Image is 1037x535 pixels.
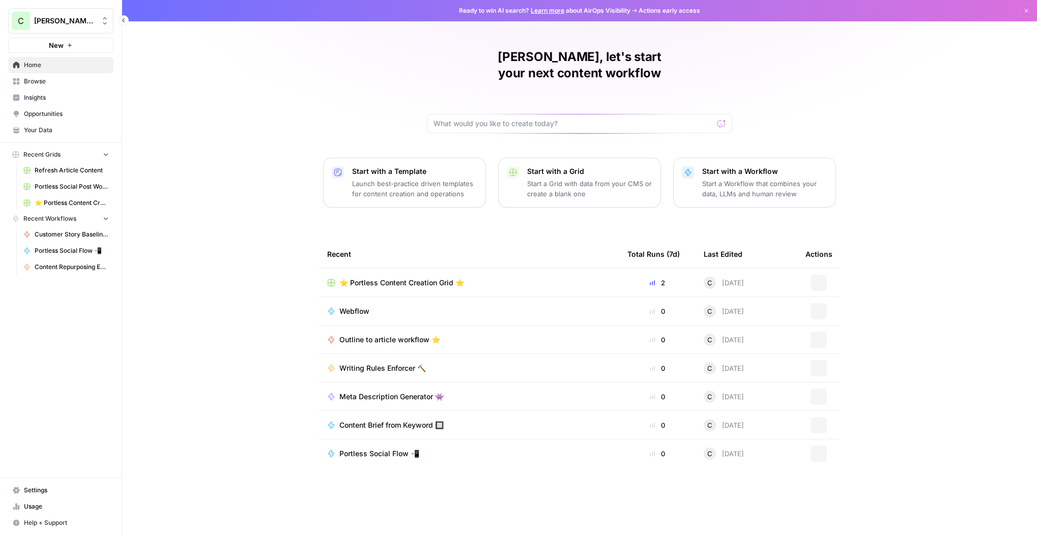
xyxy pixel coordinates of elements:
button: Start with a TemplateLaunch best-practice driven templates for content creation and operations [323,158,486,207]
p: Start a Grid with data from your CMS or create a blank one [527,179,652,199]
div: [DATE] [704,362,744,374]
div: 2 [627,278,687,288]
a: Portless Social Post Workflow [19,179,113,195]
div: [DATE] [704,448,744,460]
a: Meta Description Generator 👾 [327,392,611,402]
div: Recent [327,240,611,268]
a: Content Brief from Keyword 🔲 [327,420,611,430]
a: Portless Social Flow 📲 [19,243,113,259]
span: ⭐️ Portless Content Creation Grid ⭐️ [35,198,109,207]
div: [DATE] [704,277,744,289]
div: 0 [627,392,687,402]
div: [DATE] [704,419,744,431]
div: Total Runs (7d) [627,240,680,268]
span: C [707,363,712,373]
span: Customer Story Baseline Builder [35,230,109,239]
span: Outline to article workflow ⭐️ [339,335,440,345]
span: Portless Social Post Workflow [35,182,109,191]
a: Outline to article workflow ⭐️ [327,335,611,345]
a: Your Data [8,122,113,138]
input: What would you like to create today? [434,118,713,129]
span: Your Data [24,126,109,135]
span: Ready to win AI search? about AirOps Visibility [459,6,630,15]
span: Portless Social Flow 📲 [339,449,419,459]
button: Help + Support [8,515,113,531]
span: Refresh Article Content [35,166,109,175]
span: C [707,306,712,316]
span: C [707,278,712,288]
span: Home [24,61,109,70]
a: ⭐️ Portless Content Creation Grid ⭐️ [19,195,113,211]
a: Refresh Article Content [19,162,113,179]
span: Meta Description Generator 👾 [339,392,444,402]
button: Start with a WorkflowStart a Workflow that combines your data, LLMs and human review [673,158,836,207]
p: Start with a Template [352,166,477,176]
span: Actions early access [639,6,700,15]
a: Settings [8,482,113,498]
span: Webflow [339,306,369,316]
a: Writing Rules Enforcer 🔨 [327,363,611,373]
div: 0 [627,420,687,430]
div: 0 [627,335,687,345]
a: ⭐️ Portless Content Creation Grid ⭐️ [327,278,611,288]
button: Start with a GridStart a Grid with data from your CMS or create a blank one [498,158,661,207]
span: C [707,420,712,430]
div: 0 [627,363,687,373]
span: C [707,335,712,345]
button: Recent Grids [8,147,113,162]
a: Content Repurposing Engine 🚒 [19,259,113,275]
span: Recent Grids [23,150,61,159]
span: Usage [24,502,109,511]
p: Start with a Workflow [702,166,827,176]
a: Home [8,57,113,73]
a: Customer Story Baseline Builder [19,226,113,243]
span: C [707,449,712,459]
span: Browse [24,77,109,86]
p: Start a Workflow that combines your data, LLMs and human review [702,179,827,199]
a: Usage [8,498,113,515]
a: Opportunities [8,106,113,122]
span: Portless Social Flow 📲 [35,246,109,255]
div: Last Edited [704,240,742,268]
div: [DATE] [704,305,744,317]
button: New [8,38,113,53]
div: [DATE] [704,391,744,403]
span: Writing Rules Enforcer 🔨 [339,363,426,373]
button: Workspace: Chris's Workspace [8,8,113,34]
a: Webflow [327,306,611,316]
span: C [707,392,712,402]
span: New [49,40,64,50]
button: Recent Workflows [8,211,113,226]
h1: [PERSON_NAME], let's start your next content workflow [427,49,732,81]
p: Launch best-practice driven templates for content creation and operations [352,179,477,199]
span: Content Brief from Keyword 🔲 [339,420,444,430]
span: [PERSON_NAME]'s Workspace [34,16,96,26]
span: Help + Support [24,518,109,527]
a: Portless Social Flow 📲 [327,449,611,459]
a: Learn more [531,7,564,14]
span: Recent Workflows [23,214,76,223]
span: Insights [24,93,109,102]
a: Insights [8,90,113,106]
span: C [18,15,24,27]
div: 0 [627,449,687,459]
span: Content Repurposing Engine 🚒 [35,262,109,272]
span: ⭐️ Portless Content Creation Grid ⭐️ [339,278,464,288]
a: Browse [8,73,113,90]
div: 0 [627,306,687,316]
span: Settings [24,486,109,495]
span: Opportunities [24,109,109,118]
div: [DATE] [704,334,744,346]
div: Actions [805,240,832,268]
p: Start with a Grid [527,166,652,176]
